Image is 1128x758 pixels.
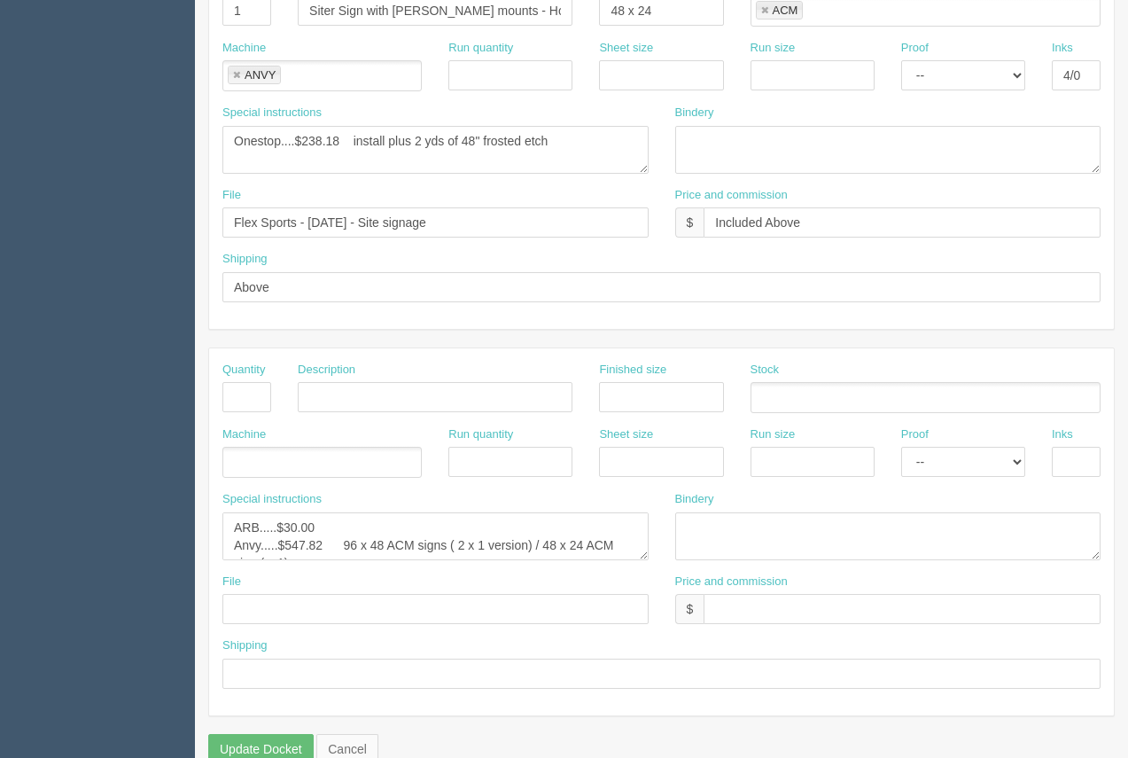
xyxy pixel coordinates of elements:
label: Machine [222,426,266,443]
label: Inks [1052,426,1073,443]
label: Description [298,362,355,379]
label: Bindery [675,491,714,508]
label: Finished size [599,362,666,379]
label: File [222,187,241,204]
div: ACM [773,4,798,16]
label: Run quantity [448,40,513,57]
span: translation missing: en.helpers.links.cancel [328,742,367,756]
label: Machine [222,40,266,57]
label: Special instructions [222,105,322,121]
label: Proof [901,40,929,57]
label: Special instructions [222,491,322,508]
label: Price and commission [675,187,788,204]
label: Shipping [222,637,268,654]
div: $ [675,207,704,238]
label: Bindery [675,105,714,121]
div: $ [675,594,704,624]
label: Quantity [222,362,265,379]
label: Sheet size [599,426,653,443]
label: Price and commission [675,574,788,590]
label: Inks [1052,40,1073,57]
label: Shipping [222,251,268,268]
label: Proof [901,426,929,443]
label: File [222,574,241,590]
textarea: ARB.....$30.00 Anvy.....$547.82 96 x 48 ACM signs ( 2 x 1 version) / 48 x 24 ACM sign ( x 1) Good... [222,512,649,560]
div: ANVY [245,69,276,81]
textarea: Onestop....$238.18 install plus 2 yds of 48" frosted etch [222,126,649,174]
label: Stock [751,362,780,379]
label: Sheet size [599,40,653,57]
label: Run size [751,426,796,443]
label: Run size [751,40,796,57]
label: Run quantity [448,426,513,443]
